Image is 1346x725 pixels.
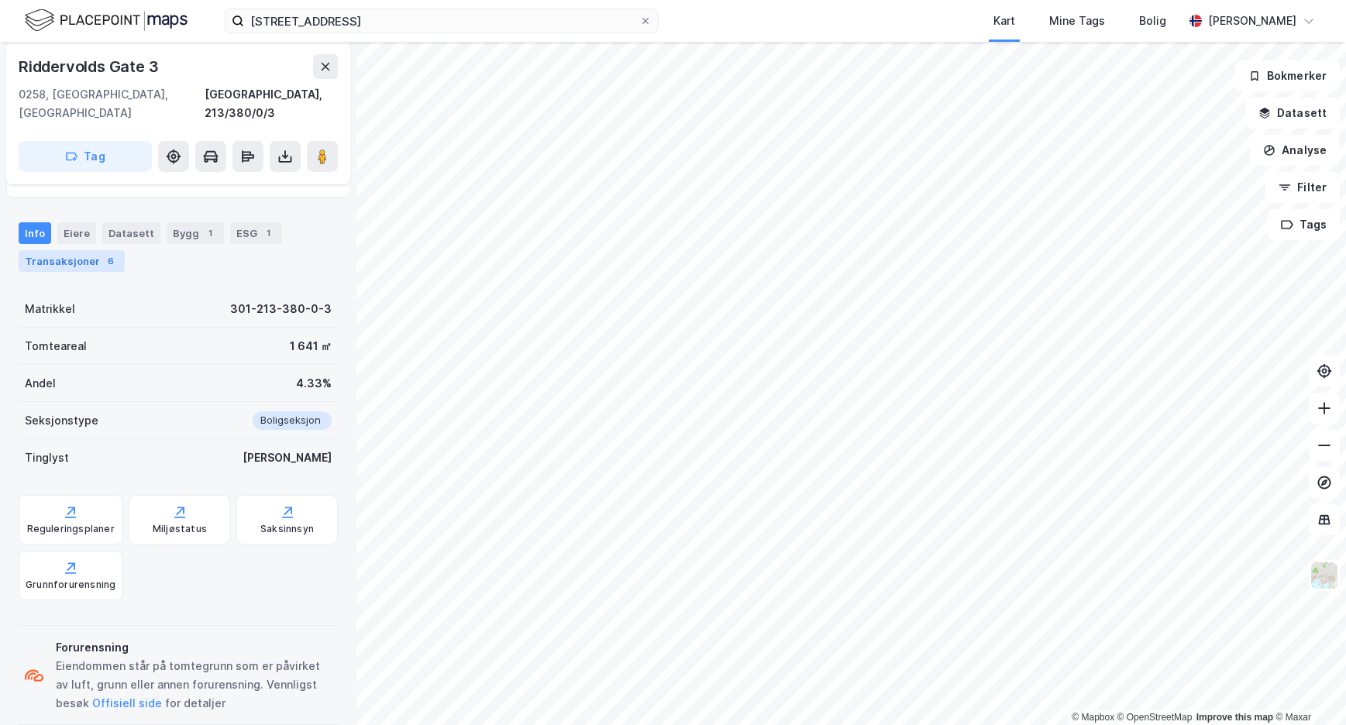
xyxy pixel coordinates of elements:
div: Info [19,222,51,244]
div: Forurensning [56,638,332,657]
button: Tags [1268,209,1340,240]
div: 1 [202,225,218,241]
div: Miljøstatus [153,523,207,535]
div: ESG [230,222,282,244]
div: Reguleringsplaner [27,523,115,535]
div: Andel [25,374,56,393]
img: Z [1310,561,1339,590]
div: [PERSON_NAME] [1208,12,1296,30]
div: Saksinnsyn [260,523,314,535]
div: Seksjonstype [25,411,98,430]
button: Tag [19,141,152,172]
div: Tinglyst [25,448,69,467]
div: 301-213-380-0-3 [230,300,332,318]
a: Mapbox [1072,712,1114,723]
button: Analyse [1250,135,1340,166]
div: Eiendommen står på tomtegrunn som er påvirket av luft, grunn eller annen forurensning. Vennligst ... [56,657,332,713]
div: 4.33% [296,374,332,393]
div: 1 [260,225,276,241]
div: Kontrollprogram for chat [1269,651,1346,725]
div: Eiere [57,222,96,244]
div: Transaksjoner [19,250,125,272]
div: Bolig [1139,12,1166,30]
div: Grunnforurensning [26,579,115,591]
button: Bokmerker [1235,60,1340,91]
input: Søk på adresse, matrikkel, gårdeiere, leietakere eller personer [244,9,639,33]
div: Riddervolds Gate 3 [19,54,161,79]
div: Kart [993,12,1015,30]
button: Datasett [1245,98,1340,129]
button: Filter [1265,172,1340,203]
div: Datasett [102,222,160,244]
div: 6 [103,253,119,269]
div: Mine Tags [1049,12,1105,30]
div: Matrikkel [25,300,75,318]
div: [GEOGRAPHIC_DATA], 213/380/0/3 [205,85,338,122]
div: [PERSON_NAME] [243,448,332,467]
div: 0258, [GEOGRAPHIC_DATA], [GEOGRAPHIC_DATA] [19,85,205,122]
iframe: Chat Widget [1269,651,1346,725]
a: Improve this map [1196,712,1273,723]
div: Tomteareal [25,337,87,356]
div: Bygg [167,222,224,244]
a: OpenStreetMap [1117,712,1193,723]
img: logo.f888ab2527a4732fd821a326f86c7f29.svg [25,7,188,34]
div: 1 641 ㎡ [290,337,332,356]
